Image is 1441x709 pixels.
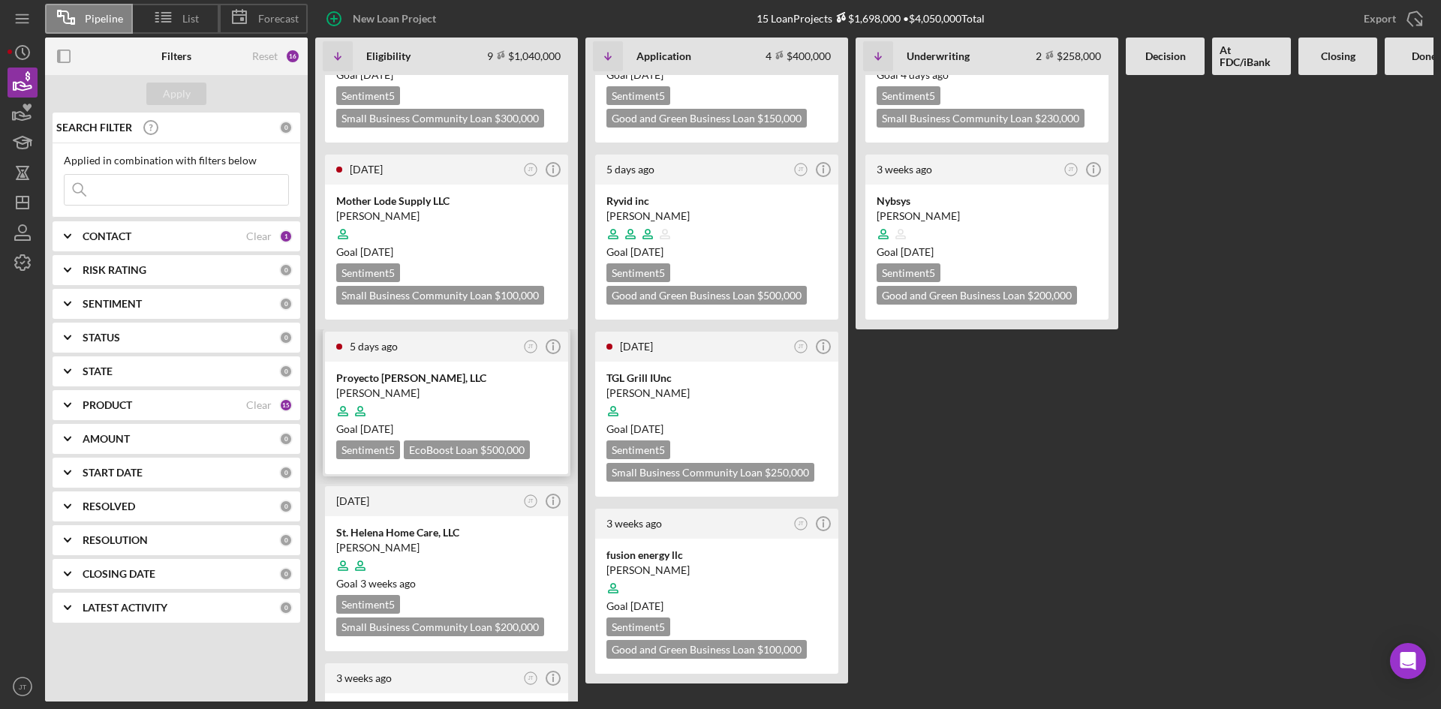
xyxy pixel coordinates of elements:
time: 08/11/2025 [360,577,416,590]
div: [PERSON_NAME] [877,209,1097,224]
div: Nybsys [877,194,1097,209]
a: [DATE]JTSt. Helena Home Care, LLC[PERSON_NAME]Goal 3 weeks agoSentiment5Small Business Community ... [323,484,570,653]
div: 0 [279,500,293,513]
div: Sentiment 5 [606,86,670,105]
text: JT [798,521,803,526]
time: 09/23/2025 [630,599,663,612]
button: JT [791,514,811,534]
span: Goal [606,68,663,81]
span: $500,000 [480,443,525,456]
div: [PERSON_NAME] [606,563,827,578]
div: 0 [279,567,293,581]
b: Application [636,50,691,62]
div: 16 [285,49,300,64]
b: STATE [83,365,113,377]
div: Apply [163,83,191,105]
time: 2025-08-29 22:43 [350,340,398,353]
button: Export [1349,4,1433,34]
b: START DATE [83,467,143,479]
div: 15 Loan Projects • $4,050,000 Total [757,12,985,25]
div: [PERSON_NAME] [606,209,827,224]
text: JT [1068,167,1073,172]
time: 09/29/2025 [630,422,663,435]
div: Open Intercom Messenger [1390,643,1426,679]
div: Good and Green Business Loan [606,109,807,128]
time: 10/04/2025 [360,68,393,81]
div: [PERSON_NAME] [336,209,557,224]
time: 2025-08-26 22:19 [336,494,369,507]
span: $250,000 [765,466,809,479]
div: 0 [279,263,293,277]
div: Applied in combination with filters below [64,155,289,167]
span: $300,000 [495,112,539,125]
div: 0 [279,432,293,446]
div: Good and Green Business Loan [877,286,1077,305]
div: St. Helena Home Care, LLC [336,525,557,540]
a: [DATE]JTTGL Grill IUnc[PERSON_NAME]Goal [DATE]Sentiment5Small Business Community Loan $250,000 [593,329,841,499]
div: 0 [279,533,293,547]
span: Forecast [258,13,299,25]
div: Small Business Community Loan [336,286,544,305]
b: RISK RATING [83,264,146,276]
span: Goal [336,68,393,81]
button: JT [1061,160,1082,180]
div: Sentiment 5 [606,440,670,459]
span: $100,000 [495,289,539,302]
time: 08/30/2025 [901,68,949,81]
div: TGL Grill IUnc [606,371,827,386]
time: 09/01/2025 [360,422,393,435]
div: 4 $400,000 [766,50,831,62]
span: $100,000 [757,643,802,656]
span: Pipeline [85,13,123,25]
span: List [182,13,199,25]
button: New Loan Project [315,4,451,34]
b: PRODUCT [83,399,132,411]
div: Small Business Community Loan [877,109,1085,128]
time: 2025-08-15 10:59 [336,671,392,684]
div: [PERSON_NAME] [336,540,557,555]
b: Eligibility [366,50,411,62]
div: Export [1364,4,1396,34]
div: Sentiment 5 [336,86,400,105]
b: SEARCH FILTER [56,122,132,134]
span: $200,000 [1027,289,1072,302]
div: Proyecto [PERSON_NAME], LLC [336,371,557,386]
span: Goal [606,245,663,258]
b: Filters [161,50,191,62]
span: $200,000 [495,620,539,633]
span: $500,000 [757,289,802,302]
button: JT [521,337,541,357]
text: JT [528,344,533,349]
b: Underwriting [907,50,970,62]
div: Sentiment 5 [877,263,940,282]
a: 5 days agoJTProyecto [PERSON_NAME], LLC[PERSON_NAME]Goal [DATE]Sentiment5EcoBoost Loan $500,000 [323,329,570,476]
span: Goal [336,422,393,435]
div: Sentiment 5 [336,440,400,459]
div: Clear [246,230,272,242]
div: Mother Lode Supply LLC [336,194,557,209]
span: Goal [336,245,393,258]
b: At FDC/iBank [1220,44,1283,68]
b: SENTIMENT [83,298,142,310]
a: 3 weeks agoJTNybsys[PERSON_NAME]Goal [DATE]Sentiment5Good and Green Business Loan $200,000 [863,152,1111,322]
b: CONTACT [83,230,131,242]
time: 06/15/2025 [901,245,934,258]
div: 0 [279,365,293,378]
b: LATEST ACTIVITY [83,602,167,614]
time: 10/04/2025 [630,245,663,258]
span: $230,000 [1035,112,1079,125]
b: AMOUNT [83,433,130,445]
span: $150,000 [757,112,802,125]
time: 2025-08-11 19:03 [877,163,932,176]
button: JT [791,337,811,357]
div: Sentiment 5 [336,263,400,282]
div: 0 [279,297,293,311]
button: JT [521,491,541,512]
div: 9 $1,040,000 [487,50,561,62]
div: 15 [279,398,293,412]
div: Clear [246,399,272,411]
time: 2025-08-26 19:24 [620,340,653,353]
span: Goal [606,599,663,612]
div: Good and Green Business Loan [606,286,807,305]
div: Good and Green Business Loan [606,640,807,659]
